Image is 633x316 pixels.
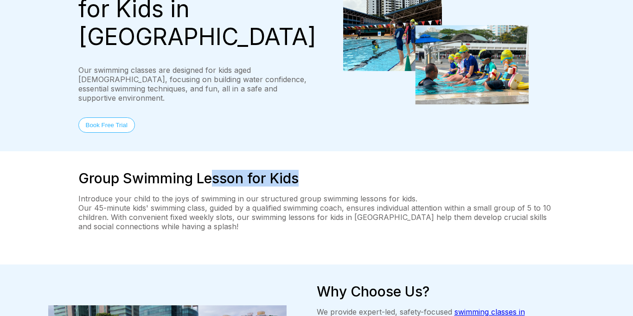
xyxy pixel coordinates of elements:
p: Our 45-minute kids' swimming class, guided by a qualified swimming coach, ensures individual atte... [78,203,555,231]
div: Our swimming classes are designed for kids aged [DEMOGRAPHIC_DATA], focusing on building water co... [78,65,317,103]
h2: Why Choose Us? [317,283,615,300]
button: Book Free Trial [78,117,135,133]
h2: Group Swimming Lesson for Kids [78,170,555,187]
p: Introduce your child to the joys of swimming in our structured group swimming lessons for kids. [78,194,555,203]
